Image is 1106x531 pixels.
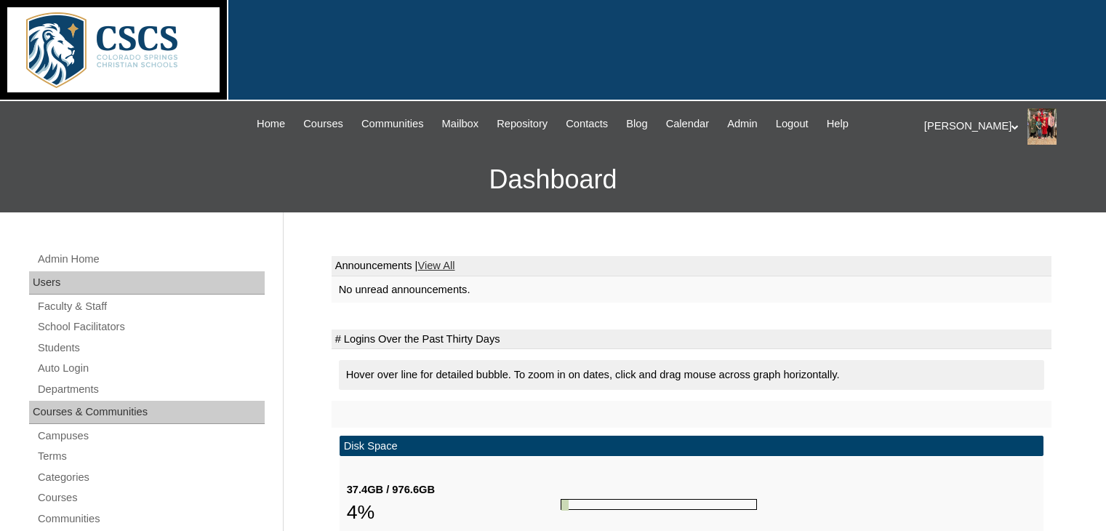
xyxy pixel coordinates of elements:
a: Courses [296,116,350,132]
span: Blog [626,116,647,132]
a: View All [417,260,454,271]
img: logo-white.png [7,7,220,92]
a: Auto Login [36,359,265,378]
a: Calendar [659,116,716,132]
img: Stephanie Phillips [1027,108,1057,145]
span: Admin [727,116,758,132]
div: 37.4GB / 976.6GB [347,482,561,498]
a: Help [820,116,856,132]
a: Admin [720,116,765,132]
td: No unread announcements. [332,276,1051,303]
a: Departments [36,380,265,399]
span: Repository [497,116,548,132]
a: Home [249,116,292,132]
a: Faculty & Staff [36,298,265,316]
a: Blog [619,116,654,132]
a: Communities [354,116,431,132]
a: Contacts [558,116,615,132]
a: Mailbox [435,116,486,132]
div: Courses & Communities [29,401,265,424]
a: Students [36,339,265,357]
a: Admin Home [36,250,265,268]
span: Calendar [666,116,709,132]
div: 4% [347,498,561,527]
a: Categories [36,468,265,487]
span: Contacts [566,116,608,132]
td: Disk Space [340,436,1043,457]
span: Home [257,116,285,132]
a: Communities [36,510,265,528]
td: Announcements | [332,256,1051,276]
a: Repository [489,116,555,132]
td: # Logins Over the Past Thirty Days [332,330,1051,350]
a: Courses [36,489,265,507]
div: [PERSON_NAME] [924,108,1091,145]
span: Courses [303,116,343,132]
span: Help [827,116,849,132]
a: School Facilitators [36,318,265,336]
a: Campuses [36,427,265,445]
a: Terms [36,447,265,466]
span: Communities [361,116,424,132]
a: Logout [769,116,816,132]
div: Hover over line for detailed bubble. To zoom in on dates, click and drag mouse across graph horiz... [339,360,1044,390]
div: Users [29,271,265,295]
span: Logout [776,116,809,132]
h3: Dashboard [7,147,1099,212]
span: Mailbox [442,116,479,132]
